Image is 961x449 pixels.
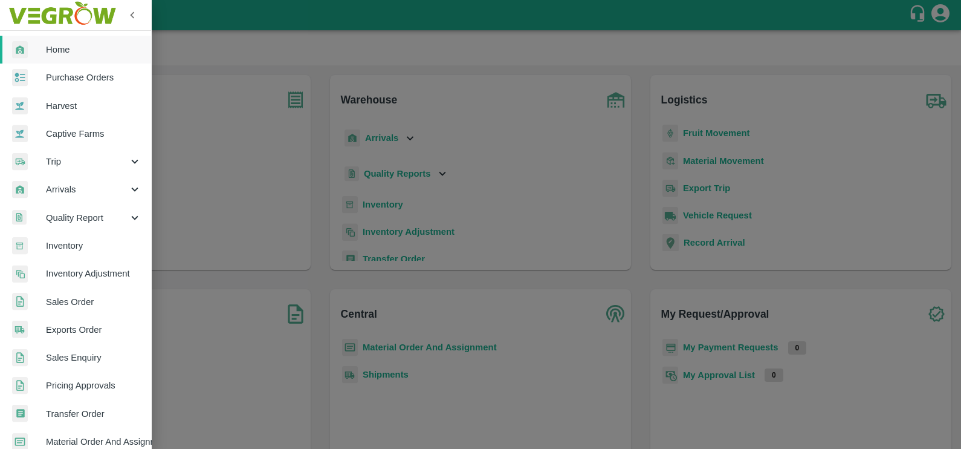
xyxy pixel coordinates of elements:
img: harvest [12,125,28,143]
img: sales [12,293,28,310]
span: Inventory [46,239,141,252]
img: harvest [12,97,28,115]
img: delivery [12,153,28,171]
span: Sales Order [46,295,141,309]
span: Material Order And Assignment [46,435,141,448]
img: whArrival [12,181,28,198]
img: reciept [12,69,28,87]
span: Quality Report [46,211,128,224]
span: Inventory Adjustment [46,267,141,280]
span: Arrivals [46,183,128,196]
span: Sales Enquiry [46,351,141,364]
img: whInventory [12,237,28,255]
span: Trip [46,155,128,168]
img: whArrival [12,41,28,59]
span: Pricing Approvals [46,379,141,392]
img: sales [12,349,28,367]
img: sales [12,377,28,395]
span: Captive Farms [46,127,141,140]
span: Purchase Orders [46,71,141,84]
img: shipments [12,321,28,338]
span: Home [46,43,141,56]
img: inventory [12,265,28,283]
span: Transfer Order [46,407,141,421]
span: Exports Order [46,323,141,336]
span: Harvest [46,99,141,113]
img: whTransfer [12,405,28,422]
img: qualityReport [12,210,27,225]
